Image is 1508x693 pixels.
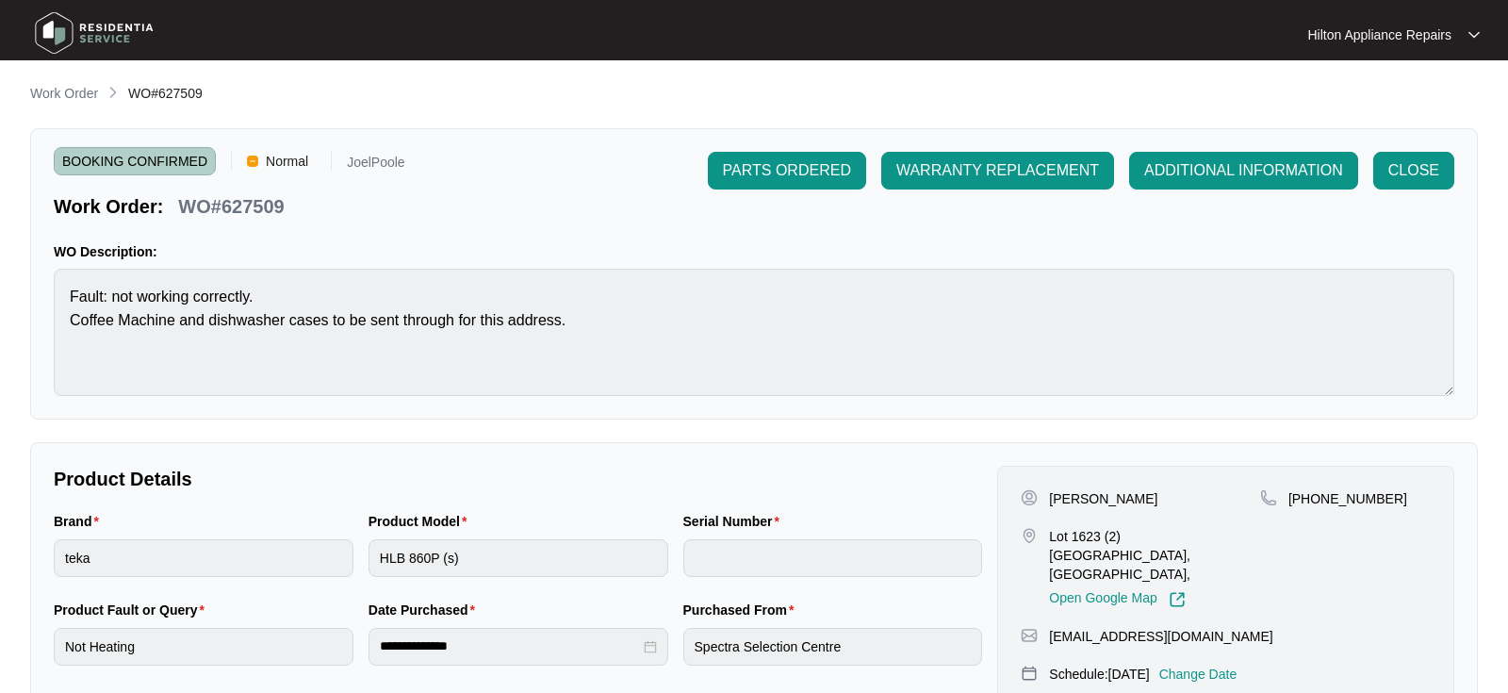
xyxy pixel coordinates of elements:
[1288,491,1407,506] span: [PHONE_NUMBER]
[54,242,1454,261] p: WO Description:
[1159,665,1238,684] p: Change Date
[128,86,203,101] span: WO#627509
[54,512,107,531] label: Brand
[683,539,983,577] input: Serial Number
[369,601,483,619] label: Date Purchased
[1373,152,1454,190] button: CLOSE
[1021,489,1038,506] img: user-pin
[369,539,668,577] input: Product Model
[258,147,316,175] span: Normal
[1049,591,1185,608] a: Open Google Map
[683,512,787,531] label: Serial Number
[26,84,102,105] a: Work Order
[1021,665,1038,682] img: map-pin
[1307,25,1451,44] p: Hilton Appliance Repairs
[1049,489,1157,508] p: [PERSON_NAME]
[1260,489,1277,506] img: map-pin
[723,159,851,182] span: PARTS ORDERED
[1049,527,1260,584] p: Lot 1623 (2) [GEOGRAPHIC_DATA], [GEOGRAPHIC_DATA],
[247,156,258,167] img: Vercel Logo
[54,628,353,666] input: Product Fault or Query
[1468,30,1480,40] img: dropdown arrow
[54,601,212,619] label: Product Fault or Query
[54,269,1454,396] textarea: Fault: not working correctly. Coffee Machine and dishwasher cases to be sent through for this add...
[106,85,121,100] img: chevron-right
[28,5,160,61] img: residentia service logo
[1144,159,1343,182] span: ADDITIONAL INFORMATION
[54,193,163,220] p: Work Order:
[881,152,1114,190] button: WARRANTY REPLACEMENT
[1388,159,1439,182] span: CLOSE
[178,193,284,220] p: WO#627509
[683,628,983,666] input: Purchased From
[1049,627,1272,646] p: [EMAIL_ADDRESS][DOMAIN_NAME]
[54,466,982,492] p: Product Details
[1021,527,1038,544] img: map-pin
[1021,627,1038,644] img: map-pin
[1169,591,1186,608] img: Link-External
[54,539,353,577] input: Brand
[708,152,866,190] button: PARTS ORDERED
[896,159,1099,182] span: WARRANTY REPLACEMENT
[54,147,216,175] span: BOOKING CONFIRMED
[1049,665,1149,684] p: Schedule: [DATE]
[30,84,98,103] p: Work Order
[369,512,475,531] label: Product Model
[683,601,802,619] label: Purchased From
[380,636,640,656] input: Date Purchased
[347,156,405,175] p: JoelPoole
[1129,152,1358,190] button: ADDITIONAL INFORMATION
